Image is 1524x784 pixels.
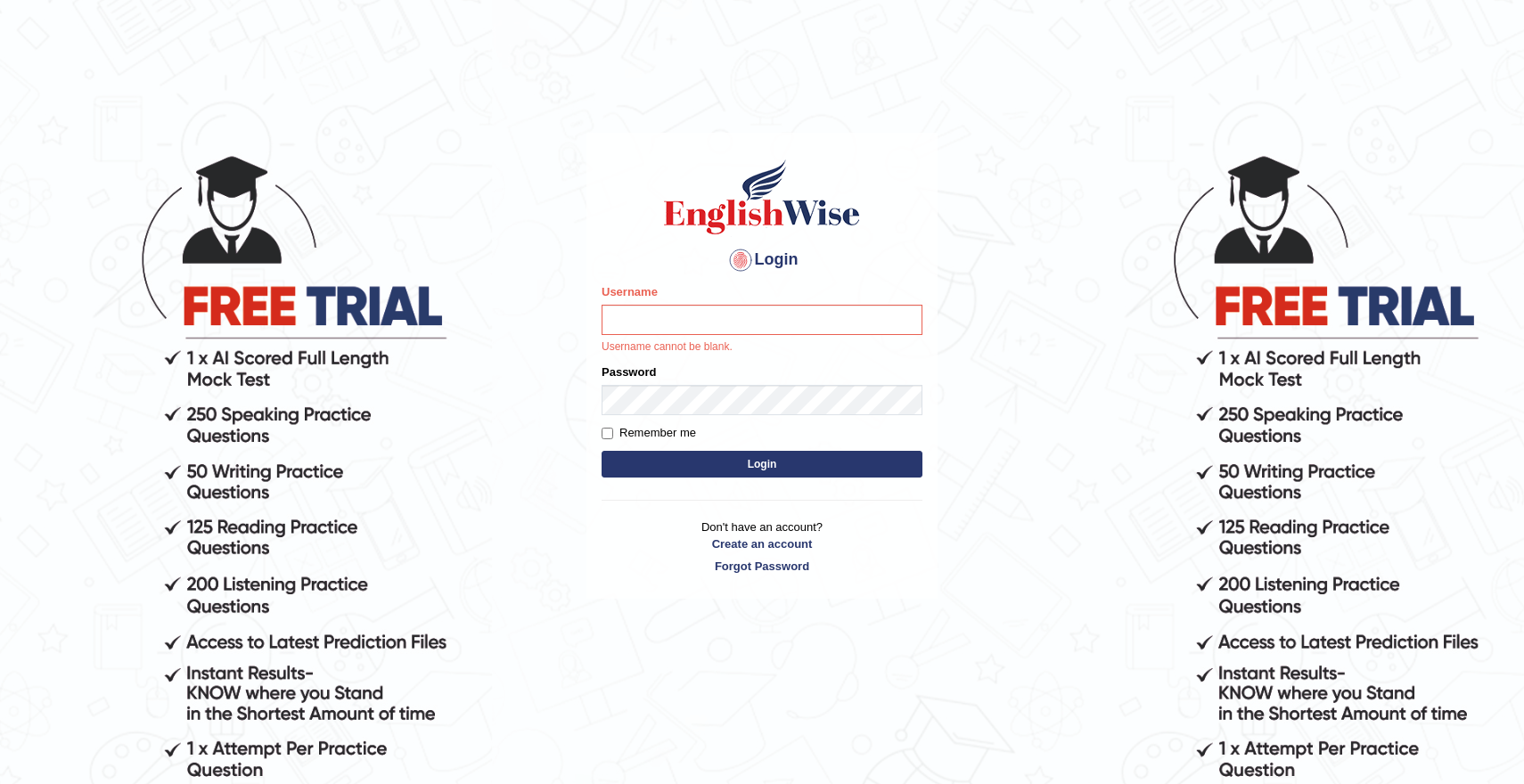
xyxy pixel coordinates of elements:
input: Remember me [602,428,613,439]
label: Password [602,363,656,380]
label: Username [602,283,658,300]
a: Forgot Password [602,558,922,575]
p: Don't have an account? [602,519,922,574]
p: Username cannot be blank. [602,339,922,355]
img: Logo of English Wise sign in for intelligent practice with AI [660,157,864,237]
a: Create an account [602,535,922,552]
label: Remember me [602,424,696,442]
h4: Login [602,246,922,274]
button: Login [602,451,922,478]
